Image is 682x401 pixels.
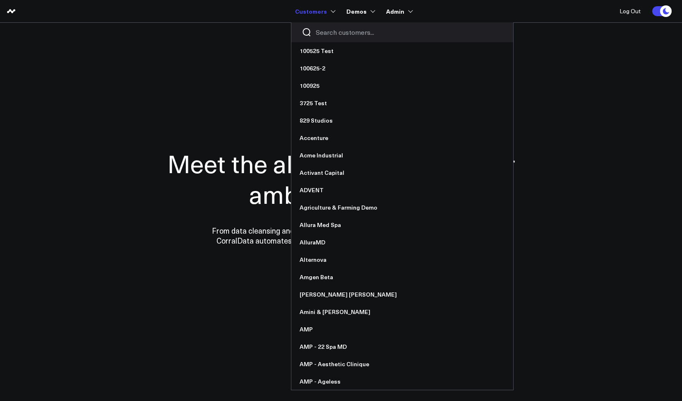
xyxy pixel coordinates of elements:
a: AlluraMD [291,234,513,251]
a: AMP - 22 Spa MD [291,338,513,355]
a: 100525 Test [291,42,513,60]
input: Search customers input [316,28,503,37]
a: [PERSON_NAME] [PERSON_NAME] [291,286,513,303]
a: Agriculture & Farming Demo [291,199,513,216]
a: Admin [386,4,411,19]
a: Demos [346,4,374,19]
a: AMP - Ageless [291,373,513,390]
a: AMP [291,321,513,338]
a: Alternova [291,251,513,268]
a: Customers [295,4,334,19]
button: Search customers button [302,27,312,37]
h1: Meet the all-in-one data hub for ambitious teams [138,148,544,209]
a: Accenture [291,129,513,147]
a: Amini & [PERSON_NAME] [291,303,513,321]
a: Activant Capital [291,164,513,181]
a: 3725 Test [291,94,513,112]
a: 100925 [291,77,513,94]
a: ADVENT [291,181,513,199]
a: Allura Med Spa [291,216,513,234]
a: AMP - Aesthetic Clinique [291,355,513,373]
a: 100625-2 [291,60,513,77]
a: Amgen Beta [291,268,513,286]
p: From data cleansing and integration to personalized dashboards and insights, CorralData automates... [194,226,488,246]
a: 829 Studios [291,112,513,129]
a: Acme Industrial [291,147,513,164]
